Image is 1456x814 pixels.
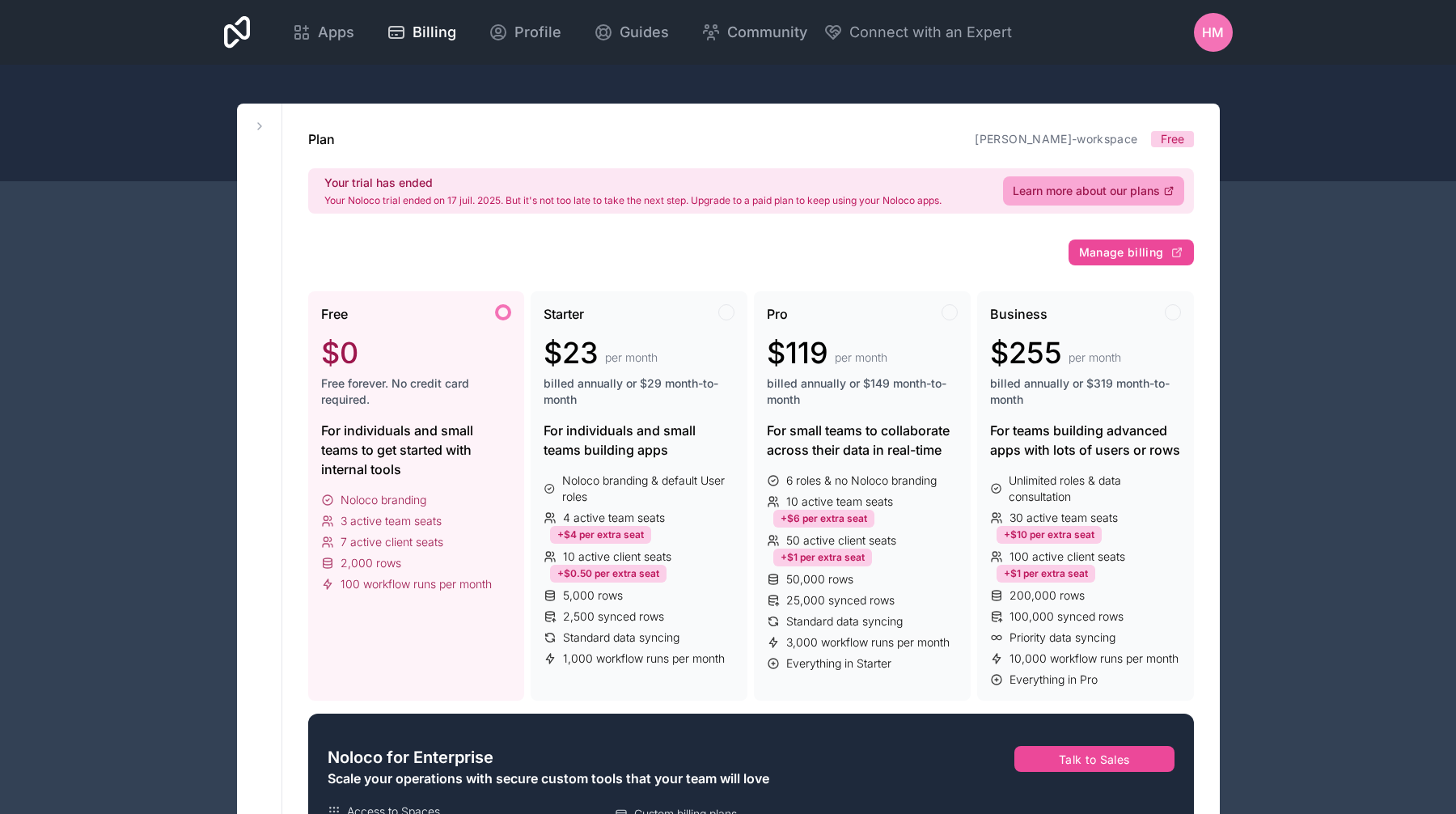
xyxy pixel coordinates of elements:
[786,494,893,510] span: 10 active team seats
[767,375,958,408] span: billed annually or $149 month-to-month
[975,132,1137,146] a: [PERSON_NAME]-workspace
[1009,630,1115,646] span: Priority data syncing
[279,15,367,50] a: Apps
[544,304,584,324] span: Starter
[318,21,354,44] span: Apps
[341,534,443,550] span: 7 active client seats
[563,549,671,565] span: 10 active client seats
[773,510,874,528] div: +$6 per extra seat
[786,613,903,630] span: Standard data syncing
[997,565,1095,583] div: +$1 per extra seat
[1009,608,1124,625] span: 100,000 synced rows
[786,473,937,489] span: 6 roles & no Noloco branding
[1009,672,1098,688] span: Everything in Pro
[767,421,958,460] div: For small teams to collaborate across their data in real-time
[990,375,1181,408] span: billed annually or $319 month-to-month
[1009,473,1180,505] span: Unlimited roles & data consultation
[562,473,734,505] span: Noloco branding & default User roles
[544,421,734,460] div: For individuals and small teams building apps
[1014,746,1175,772] button: Talk to Sales
[605,350,658,366] span: per month
[563,651,725,667] span: 1,000 workflow runs per month
[514,21,561,44] span: Profile
[321,375,512,408] span: Free forever. No credit card required.
[786,655,891,672] span: Everything in Starter
[1009,587,1085,604] span: 200,000 rows
[321,304,348,324] span: Free
[1069,350,1121,366] span: per month
[1069,240,1194,265] button: Manage billing
[1009,510,1118,526] span: 30 active team seats
[308,129,335,149] h1: Plan
[550,526,651,544] div: +$4 per extra seat
[476,15,574,50] a: Profile
[341,513,442,529] span: 3 active team seats
[990,337,1062,369] span: $255
[1003,176,1184,206] a: Learn more about our plans
[767,304,788,324] span: Pro
[786,634,950,651] span: 3,000 workflow runs per month
[328,769,896,788] div: Scale your operations with secure custom tools that your team will love
[324,175,942,191] h2: Your trial has ended
[990,421,1181,460] div: For teams building advanced apps with lots of users or rows
[727,21,807,44] span: Community
[1161,131,1184,147] span: Free
[341,576,492,592] span: 100 workflow runs per month
[786,532,896,549] span: 50 active client seats
[786,571,853,587] span: 50,000 rows
[688,15,820,50] a: Community
[581,15,682,50] a: Guides
[786,592,895,608] span: 25,000 synced rows
[341,555,401,571] span: 2,000 rows
[563,510,665,526] span: 4 active team seats
[341,492,426,508] span: Noloco branding
[550,565,667,583] div: +$0.50 per extra seat
[563,630,679,646] span: Standard data syncing
[773,549,872,566] div: +$1 per extra seat
[1009,549,1125,565] span: 100 active client seats
[1013,183,1160,199] span: Learn more about our plans
[620,21,669,44] span: Guides
[767,337,828,369] span: $119
[1202,23,1224,42] span: HM
[328,746,493,769] span: Noloco for Enterprise
[835,350,887,366] span: per month
[563,587,623,604] span: 5,000 rows
[1009,651,1179,667] span: 10,000 workflow runs per month
[544,337,599,369] span: $23
[997,526,1102,544] div: +$10 per extra seat
[823,21,1012,44] button: Connect with an Expert
[563,608,664,625] span: 2,500 synced rows
[413,21,456,44] span: Billing
[321,337,358,369] span: $0
[849,21,1012,44] span: Connect with an Expert
[321,421,512,479] div: For individuals and small teams to get started with internal tools
[374,15,469,50] a: Billing
[544,375,734,408] span: billed annually or $29 month-to-month
[1079,245,1164,260] span: Manage billing
[990,304,1048,324] span: Business
[324,194,942,207] p: Your Noloco trial ended on 17 juil. 2025. But it's not too late to take the next step. Upgrade to...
